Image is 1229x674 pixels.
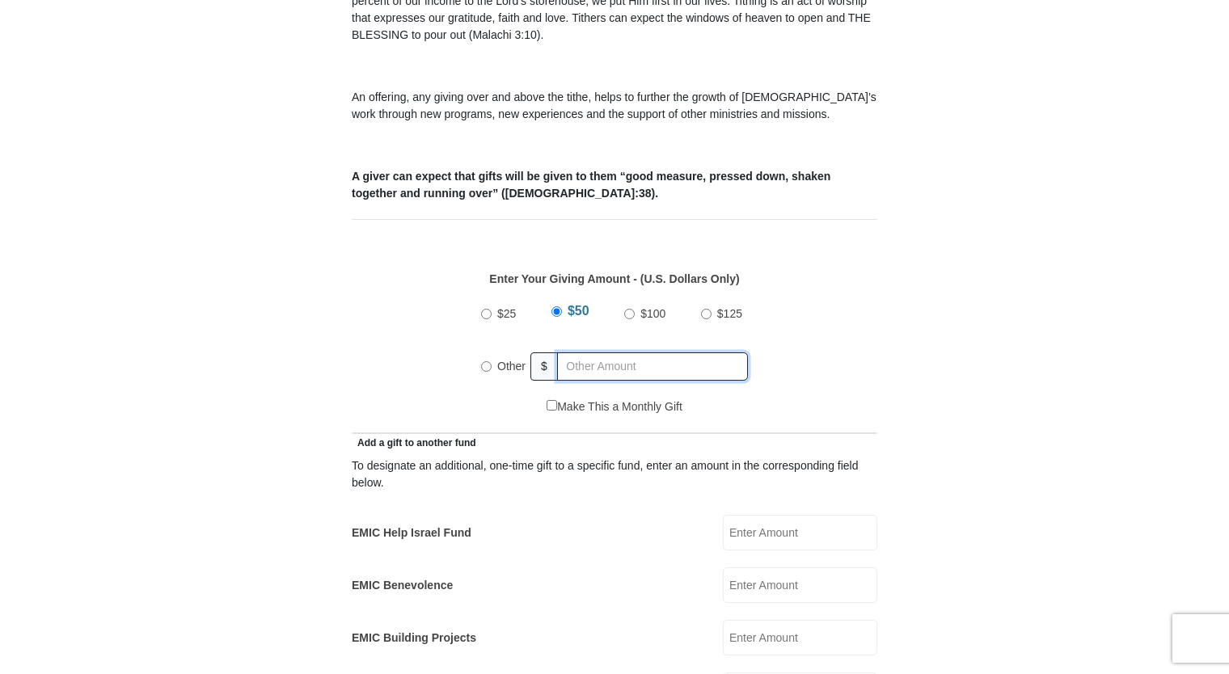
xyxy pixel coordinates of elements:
[723,567,877,603] input: Enter Amount
[723,620,877,655] input: Enter Amount
[723,515,877,550] input: Enter Amount
[352,89,877,123] p: An offering, any giving over and above the tithe, helps to further the growth of [DEMOGRAPHIC_DAT...
[557,352,748,381] input: Other Amount
[352,577,453,594] label: EMIC Benevolence
[547,398,682,415] label: Make This a Monthly Gift
[352,437,476,449] span: Add a gift to another fund
[497,360,526,373] span: Other
[352,457,877,491] div: To designate an additional, one-time gift to a specific fund, enter an amount in the correspondin...
[352,630,476,647] label: EMIC Building Projects
[640,307,665,320] span: $100
[530,352,558,381] span: $
[352,170,830,200] b: A giver can expect that gifts will be given to them “good measure, pressed down, shaken together ...
[497,307,516,320] span: $25
[568,304,589,318] span: $50
[717,307,742,320] span: $125
[352,524,471,541] label: EMIC Help Israel Fund
[489,272,739,285] strong: Enter Your Giving Amount - (U.S. Dollars Only)
[547,400,557,411] input: Make This a Monthly Gift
